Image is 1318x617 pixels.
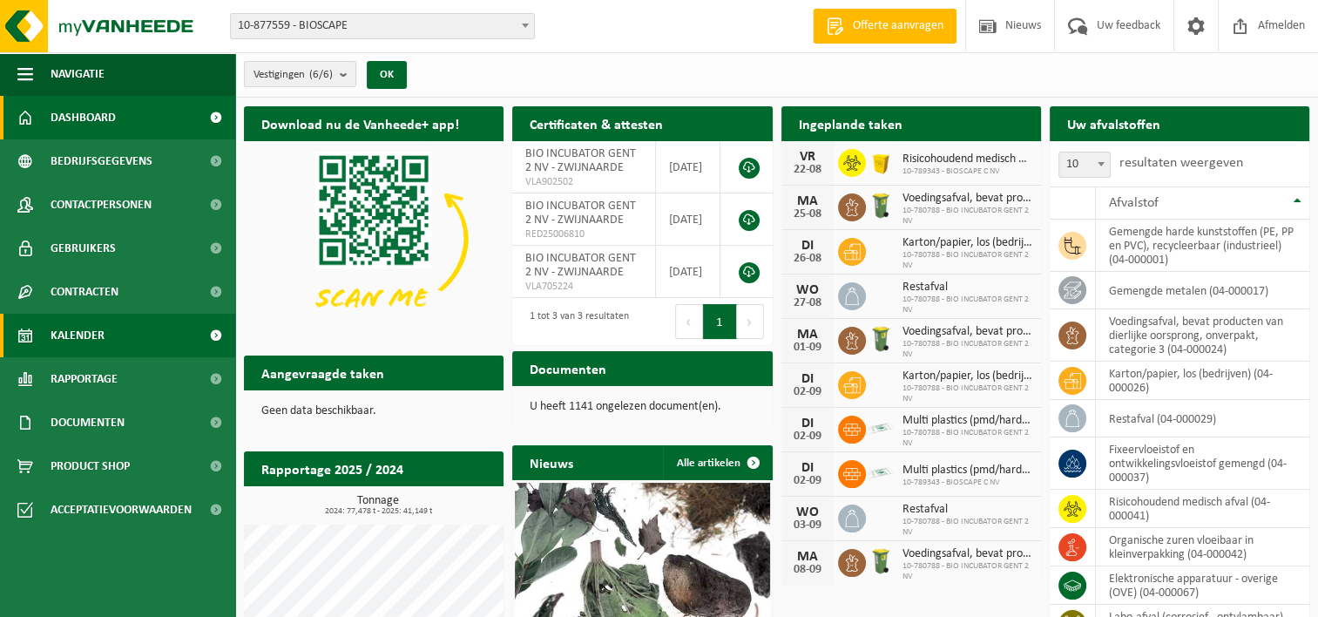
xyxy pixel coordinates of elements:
div: 08-09 [790,564,825,576]
span: Contactpersonen [51,183,152,227]
button: Vestigingen(6/6) [244,61,356,87]
button: Next [737,304,764,339]
h2: Aangevraagde taken [244,356,402,390]
span: Product Shop [51,444,130,488]
span: Karton/papier, los (bedrijven) [902,370,1032,383]
span: BIO INCUBATOR GENT 2 NV - ZWIJNAARDE [525,252,636,279]
span: Rapportage [51,357,118,401]
span: Documenten [51,401,125,444]
span: RED25006810 [525,227,641,241]
a: Bekijk rapportage [374,485,502,520]
span: 10-780788 - BIO INCUBATOR GENT 2 NV [902,295,1032,315]
a: Offerte aanvragen [813,9,956,44]
div: MA [790,328,825,342]
span: 10-780788 - BIO INCUBATOR GENT 2 NV [902,383,1032,404]
td: risicohoudend medisch afval (04-000041) [1096,490,1309,528]
img: Download de VHEPlus App [244,141,504,336]
p: Geen data beschikbaar. [261,405,486,417]
span: Bedrijfsgegevens [51,139,152,183]
span: Contracten [51,270,118,314]
span: Offerte aanvragen [848,17,948,35]
img: LP-SK-00500-LPE-16 [866,458,896,487]
span: Restafval [902,503,1032,517]
span: Kalender [51,314,105,357]
div: 03-09 [790,519,825,532]
div: MA [790,194,825,208]
span: Voedingsafval, bevat producten van dierlijke oorsprong, onverpakt, categorie 3 [902,325,1032,339]
span: Karton/papier, los (bedrijven) [902,236,1032,250]
label: resultaten weergeven [1119,156,1243,170]
div: 22-08 [790,164,825,176]
img: LP-SK-00500-LPE-16 [866,413,896,443]
a: Alle artikelen [663,445,771,480]
span: VLA902502 [525,175,641,189]
div: 26-08 [790,253,825,265]
span: 10-780788 - BIO INCUBATOR GENT 2 NV [902,517,1032,538]
div: DI [790,417,825,431]
span: Risicohoudend medisch afval [902,153,1032,166]
h2: Uw afvalstoffen [1050,106,1178,140]
span: Voedingsafval, bevat producten van dierlijke oorsprong, onverpakt, categorie 3 [902,547,1032,561]
td: elektronische apparatuur - overige (OVE) (04-000067) [1096,566,1309,605]
td: gemengde harde kunststoffen (PE, PP en PVC), recycleerbaar (industrieel) (04-000001) [1096,220,1309,272]
span: Voedingsafval, bevat producten van dierlijke oorsprong, onverpakt, categorie 3 [902,192,1032,206]
span: 10-877559 - BIOSCAPE [230,13,535,39]
td: [DATE] [656,141,721,193]
td: restafval (04-000029) [1096,400,1309,437]
div: MA [790,550,825,564]
count: (6/6) [309,69,333,80]
span: 10 [1058,152,1111,178]
p: U heeft 1141 ongelezen document(en). [530,401,754,413]
span: 10-789343 - BIOSCAPE C NV [902,166,1032,177]
span: Vestigingen [253,62,333,88]
td: [DATE] [656,246,721,298]
img: WB-0140-HPE-GN-50 [866,546,896,576]
div: WO [790,505,825,519]
td: fixeervloeistof en ontwikkelingsvloeistof gemengd (04-000037) [1096,437,1309,490]
div: 25-08 [790,208,825,220]
div: 02-09 [790,386,825,398]
div: DI [790,461,825,475]
span: BIO INCUBATOR GENT 2 NV - ZWIJNAARDE [525,147,636,174]
span: 10-780788 - BIO INCUBATOR GENT 2 NV [902,339,1032,360]
span: 10 [1059,153,1110,177]
div: DI [790,372,825,386]
span: 2024: 77,478 t - 2025: 41,149 t [253,507,504,516]
button: 1 [703,304,737,339]
h2: Nieuws [512,445,591,479]
td: karton/papier, los (bedrijven) (04-000026) [1096,362,1309,400]
h2: Ingeplande taken [781,106,920,140]
span: Restafval [902,281,1032,295]
h2: Rapportage 2025 / 2024 [244,451,421,485]
img: WB-0140-HPE-GN-50 [866,324,896,354]
td: gemengde metalen (04-000017) [1096,272,1309,309]
span: 10-877559 - BIOSCAPE [231,14,534,38]
div: 01-09 [790,342,825,354]
td: organische zuren vloeibaar in kleinverpakking (04-000042) [1096,528,1309,566]
div: DI [790,239,825,253]
h2: Certificaten & attesten [512,106,680,140]
div: 27-08 [790,297,825,309]
span: VLA705224 [525,280,641,294]
div: 1 tot 3 van 3 resultaten [521,302,629,341]
img: LP-SB-00050-HPE-22 [866,146,896,176]
span: 10-780788 - BIO INCUBATOR GENT 2 NV [902,206,1032,227]
h2: Download nu de Vanheede+ app! [244,106,477,140]
span: Acceptatievoorwaarden [51,488,192,532]
span: Multi plastics (pmd/harde kunststoffen/spanbanden/eps/folie naturel/folie gemeng... [902,414,1032,428]
button: OK [367,61,407,89]
td: voedingsafval, bevat producten van dierlijke oorsprong, onverpakt, categorie 3 (04-000024) [1096,309,1309,362]
img: WB-0140-HPE-GN-50 [866,191,896,220]
h2: Documenten [512,351,624,385]
span: BIO INCUBATOR GENT 2 NV - ZWIJNAARDE [525,200,636,227]
span: Gebruikers [51,227,116,270]
span: Dashboard [51,96,116,139]
span: Navigatie [51,52,105,96]
span: 10-780788 - BIO INCUBATOR GENT 2 NV [902,561,1032,582]
div: 02-09 [790,475,825,487]
span: 10-780788 - BIO INCUBATOR GENT 2 NV [902,250,1032,271]
span: 10-780788 - BIO INCUBATOR GENT 2 NV [902,428,1032,449]
span: 10-789343 - BIOSCAPE C NV [902,478,1032,488]
div: WO [790,283,825,297]
div: VR [790,150,825,164]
